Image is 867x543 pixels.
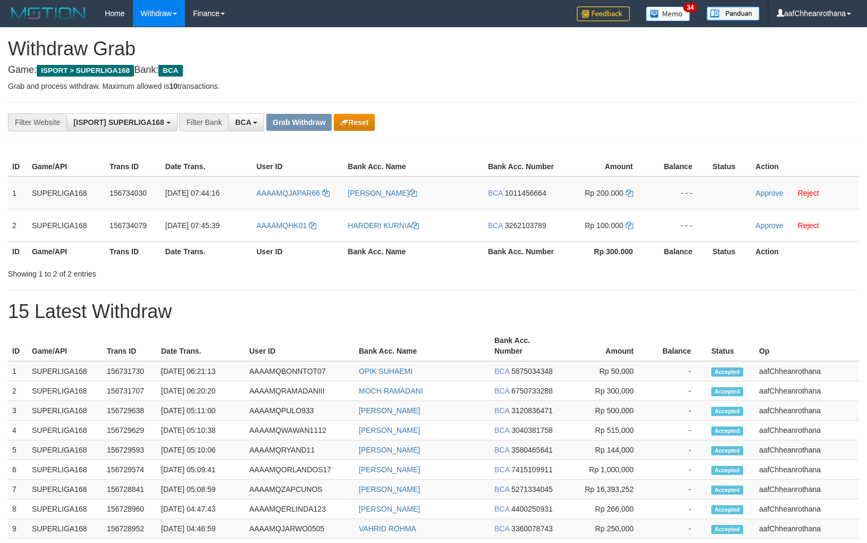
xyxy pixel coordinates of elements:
[559,157,649,177] th: Amount
[711,407,743,416] span: Accepted
[511,387,553,395] span: Copy 6750733288 to clipboard
[563,480,650,499] td: Rp 16,393,252
[28,480,103,499] td: SUPERLIGA168
[494,426,509,435] span: BCA
[511,367,553,375] span: Copy 5875034348 to clipboard
[626,189,633,197] a: Copy 200000 to clipboard
[28,401,103,421] td: SUPERLIGA168
[8,81,859,91] p: Grab and process withdraw. Maximum allowed is transactions.
[650,499,707,519] td: -
[359,387,423,395] a: MOCH RAMADANI
[359,465,420,474] a: [PERSON_NAME]
[157,460,245,480] td: [DATE] 05:09:41
[711,427,743,436] span: Accepted
[8,460,28,480] td: 6
[252,157,343,177] th: User ID
[245,361,355,381] td: AAAAMQBONNTOT07
[158,65,182,77] span: BCA
[650,440,707,460] td: -
[650,401,707,421] td: -
[245,460,355,480] td: AAAAMQORLANDOS17
[798,189,819,197] a: Reject
[711,387,743,396] span: Accepted
[245,440,355,460] td: AAAAMQRYAND11
[256,189,320,197] span: AAAAMQJAPAR66
[751,157,859,177] th: Action
[8,301,859,322] h1: 15 Latest Withdraw
[157,499,245,519] td: [DATE] 04:47:43
[256,189,329,197] a: AAAAMQJAPAR66
[585,221,623,230] span: Rp 100.000
[235,118,251,127] span: BCA
[511,524,553,533] span: Copy 3360078743 to clipboard
[751,241,859,261] th: Action
[755,189,783,197] a: Approve
[563,460,650,480] td: Rp 1,000,000
[103,460,157,480] td: 156729574
[711,505,743,514] span: Accepted
[343,241,484,261] th: Bank Acc. Name
[37,65,134,77] span: ISPORT > SUPERLIGA168
[708,157,751,177] th: Status
[494,446,509,454] span: BCA
[8,331,28,361] th: ID
[755,221,783,230] a: Approve
[348,189,416,197] a: [PERSON_NAME]
[8,401,28,421] td: 3
[650,361,707,381] td: -
[66,113,177,131] button: [ISPORT] SUPERLIGA168
[585,189,623,197] span: Rp 200.000
[511,406,553,415] span: Copy 3120836471 to clipboard
[348,221,419,230] a: HARDERI KURNIA
[649,241,709,261] th: Balance
[488,221,503,230] span: BCA
[245,421,355,440] td: AAAAMQWAWAN1112
[28,361,103,381] td: SUPERLIGA168
[103,499,157,519] td: 156728960
[650,331,707,361] th: Balance
[559,241,649,261] th: Rp 300.000
[8,480,28,499] td: 7
[511,465,553,474] span: Copy 7415109911 to clipboard
[649,209,709,241] td: - - -
[103,331,157,361] th: Trans ID
[494,367,509,375] span: BCA
[8,157,28,177] th: ID
[157,519,245,539] td: [DATE] 04:46:59
[343,157,484,177] th: Bank Acc. Name
[28,241,105,261] th: Game/API
[650,460,707,480] td: -
[711,446,743,455] span: Accepted
[359,485,420,494] a: [PERSON_NAME]
[28,519,103,539] td: SUPERLIGA168
[8,440,28,460] td: 5
[245,499,355,519] td: AAAAMQERLINDA123
[711,466,743,475] span: Accepted
[28,499,103,519] td: SUPERLIGA168
[157,401,245,421] td: [DATE] 05:11:00
[484,241,559,261] th: Bank Acc. Number
[157,361,245,381] td: [DATE] 06:21:13
[650,519,707,539] td: -
[494,465,509,474] span: BCA
[494,485,509,494] span: BCA
[755,519,859,539] td: aafChheanrothana
[494,505,509,513] span: BCA
[8,381,28,401] td: 2
[8,264,353,279] div: Showing 1 to 2 of 2 entries
[755,381,859,401] td: aafChheanrothana
[28,381,103,401] td: SUPERLIGA168
[28,331,103,361] th: Game/API
[245,401,355,421] td: AAAAMQPULO933
[755,499,859,519] td: aafChheanrothana
[484,157,559,177] th: Bank Acc. Number
[8,519,28,539] td: 9
[28,460,103,480] td: SUPERLIGA168
[103,421,157,440] td: 156729629
[8,65,859,76] h4: Game: Bank:
[650,480,707,499] td: -
[649,177,709,210] td: - - -
[646,6,691,21] img: Button%20Memo.svg
[8,361,28,381] td: 1
[179,113,228,131] div: Filter Bank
